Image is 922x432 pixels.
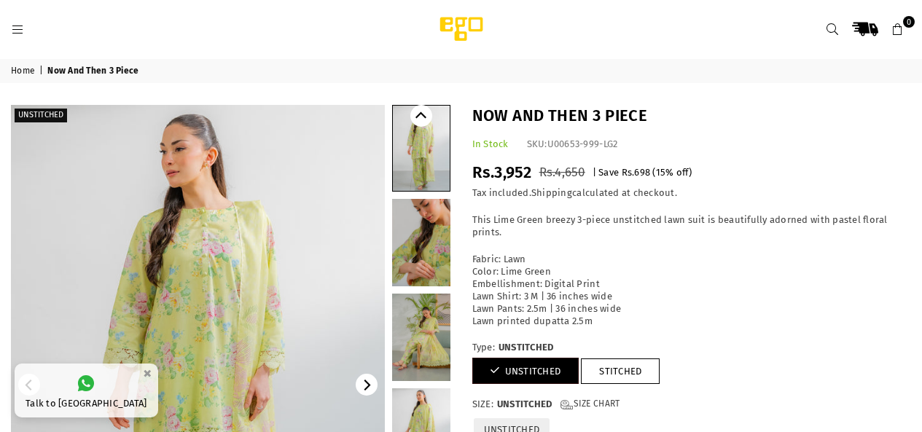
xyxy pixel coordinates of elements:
button: × [138,361,156,385]
div: Tax included. calculated at checkout. [472,187,912,200]
a: Search [819,16,845,42]
a: Menu [4,23,31,34]
a: Talk to [GEOGRAPHIC_DATA] [15,364,158,417]
span: UNSTITCHED [499,342,554,354]
button: Next [356,374,378,396]
span: U00653-999-LG2 [547,138,618,149]
label: Type: [472,342,912,354]
span: 0 [903,16,915,28]
span: In Stock [472,138,509,149]
p: This Lime Green breezy 3-piece unstitched lawn suit is beautifully adorned with pastel floral pri... [472,214,912,239]
span: Save [598,167,619,178]
span: UNSTITCHED [497,398,552,411]
span: ( % off) [652,167,692,178]
span: Rs.698 [622,167,651,178]
span: Now And Then 3 Piece [47,66,141,77]
label: Unstitched [15,109,67,122]
span: | [593,167,596,178]
span: | [39,66,45,77]
p: Fabric: Lawn Color: Lime Green Embellishment: Digital Print Lawn Shirt: 3 M | 36 inches wide Lawn... [472,254,912,327]
label: Size: [472,398,912,411]
a: Size Chart [560,398,620,411]
span: Rs.3,952 [472,162,532,182]
a: Home [11,66,37,77]
a: STITCHED [581,358,660,384]
div: SKU: [527,138,618,151]
span: Rs.4,650 [539,165,585,180]
h1: Now And Then 3 Piece [472,105,912,127]
a: 0 [885,16,911,42]
a: UNSTITCHED [472,358,579,384]
a: Shipping [531,187,572,199]
img: Ego [399,15,523,44]
button: Previous [410,105,432,127]
span: 15 [656,167,666,178]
